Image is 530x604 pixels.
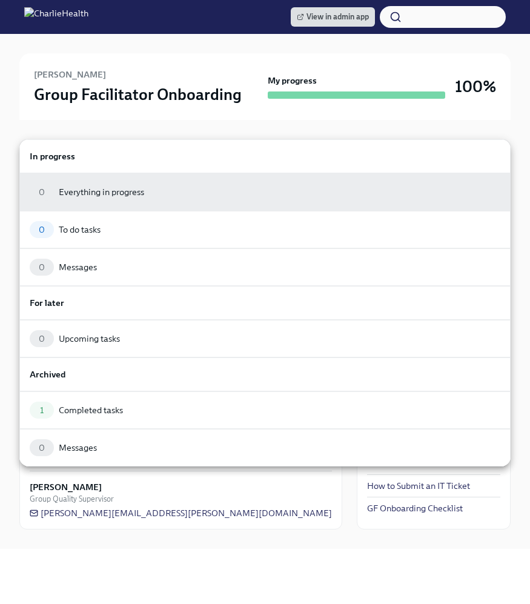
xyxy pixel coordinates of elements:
span: 0 [31,443,52,453]
div: Messages [59,261,97,273]
a: 1Completed tasks [19,391,511,429]
h6: Archived [30,368,500,381]
a: 0Everything in progress [19,173,511,211]
a: 0To do tasks [19,211,511,248]
h6: In progress [30,150,500,163]
div: To do tasks [59,224,101,236]
div: Messages [59,442,97,454]
div: Completed tasks [59,404,123,416]
h6: For later [30,296,500,310]
a: Archived [19,357,511,391]
a: 0Messages [19,429,511,466]
a: In progress [19,139,511,173]
a: For later [19,286,511,320]
span: 0 [31,188,52,197]
span: 0 [31,263,52,272]
span: 0 [31,225,52,234]
span: 1 [33,406,51,415]
span: 0 [31,334,52,343]
a: 0Upcoming tasks [19,320,511,357]
div: Everything in progress [59,186,144,198]
div: Upcoming tasks [59,333,120,345]
a: 0Messages [19,248,511,286]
